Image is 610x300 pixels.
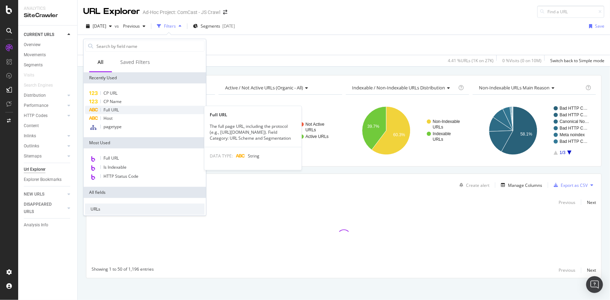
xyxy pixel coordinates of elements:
[103,124,122,130] span: pagetype
[473,100,595,161] div: A chart.
[433,137,443,142] text: URLs
[560,150,566,155] text: 1/3
[24,221,48,229] div: Analysis Info
[587,199,596,205] div: Next
[84,137,206,148] div: Most Used
[103,115,113,121] span: Host
[346,100,468,161] div: A chart.
[433,125,443,130] text: URLs
[210,153,233,159] span: DATA TYPE:
[248,153,260,159] span: String
[85,204,204,215] div: URLs
[521,132,532,137] text: 58.1%
[218,100,341,161] div: A chart.
[559,266,575,275] button: Previous
[224,82,336,93] h4: Active / Not Active URLs
[24,176,72,183] a: Explorer Bookmarks
[448,58,494,64] div: 4.41 % URLs ( 1K on 27K )
[84,187,206,198] div: All fields
[98,59,103,66] div: All
[103,98,122,104] span: CP Name
[24,221,72,229] a: Analysis Info
[559,267,575,273] div: Previous
[24,102,48,109] div: Performance
[103,164,127,170] span: Is Indexable
[24,82,60,89] a: Search Engines
[24,166,45,173] div: Url Explorer
[560,112,588,117] text: Bad HTTP C…
[204,123,302,141] div: The full page URL, including the protocol (e.g., [URL][DOMAIN_NAME]). Field Category: URL Scheme ...
[143,9,220,16] div: Ad-Hoc Project: ComCast - JS Crawl
[83,21,115,32] button: [DATE]
[24,12,72,20] div: SiteCrawler
[24,112,65,119] a: HTTP Codes
[306,127,316,132] text: URLs
[204,112,302,118] div: Full URL
[24,201,59,215] div: DISAPPEARED URLS
[92,266,154,275] div: Showing 1 to 50 of 1,196 entries
[587,267,596,273] div: Next
[24,132,36,140] div: Inlinks
[24,51,72,59] a: Movements
[550,58,604,64] div: Switch back to Simple mode
[154,21,184,32] button: Filters
[103,155,119,161] span: Full URL
[560,132,585,137] text: Meta noindex
[24,122,39,130] div: Content
[120,59,150,66] div: Saved Filters
[24,142,65,150] a: Outlinks
[120,21,148,32] button: Previous
[559,199,575,205] div: Previous
[24,191,44,198] div: NEW URLS
[83,6,140,17] div: URL Explorer
[223,10,227,15] div: arrow-right-arrow-left
[433,131,451,136] text: Indexable
[306,134,329,139] text: Active URLs
[367,124,379,129] text: 39.7%
[24,191,65,198] a: NEW URLS
[24,176,62,183] div: Explorer Bookmarks
[120,23,140,29] span: Previous
[24,61,72,69] a: Segments
[24,31,54,38] div: CURRENT URLS
[201,23,220,29] span: Segments
[164,23,176,29] div: Filters
[559,198,575,206] button: Previous
[24,153,42,160] div: Sitemaps
[560,119,589,124] text: Canonical No…
[24,82,53,89] div: Search Engines
[24,72,34,79] div: Visits
[551,180,588,191] button: Export as CSV
[190,21,238,32] button: Segments[DATE]
[24,92,65,99] a: Distribution
[24,51,46,59] div: Movements
[225,85,303,91] span: Active / Not Active URLs (organic - all)
[24,41,41,49] div: Overview
[24,153,65,160] a: Sitemaps
[587,198,596,206] button: Next
[508,182,542,188] div: Manage Columns
[498,181,542,189] button: Manage Columns
[103,173,138,179] span: HTTP Status Code
[24,72,41,79] a: Visits
[586,276,603,293] div: Open Intercom Messenger
[24,92,46,99] div: Distribution
[84,72,206,83] div: Recently Used
[433,119,460,124] text: Non-Indexable
[24,166,72,173] a: Url Explorer
[306,122,324,127] text: Not Active
[352,85,445,91] span: Indexable / Non-Indexable URLs distribution
[586,21,604,32] button: Save
[96,41,204,51] input: Search by field name
[561,182,588,188] div: Export as CSV
[479,85,550,91] span: Non-Indexable URLs Main Reason
[24,61,43,69] div: Segments
[24,142,39,150] div: Outlinks
[393,133,405,138] text: 60.3%
[595,23,604,29] div: Save
[351,82,457,93] h4: Indexable / Non-Indexable URLs Distribution
[93,23,106,29] span: 2025 Aug. 26th
[560,126,588,131] text: Bad HTTP C…
[24,132,65,140] a: Inlinks
[103,107,119,113] span: Full URL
